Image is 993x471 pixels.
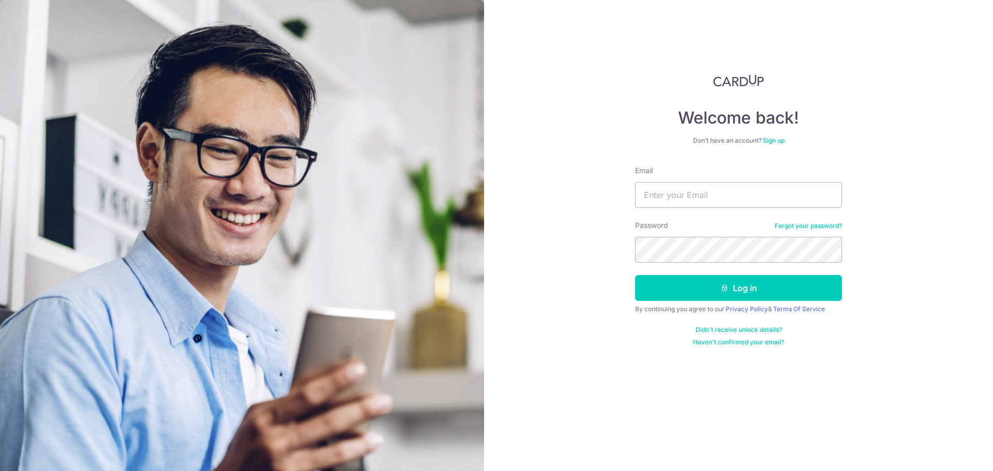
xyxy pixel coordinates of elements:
div: By continuing you agree to our & [635,305,842,313]
label: Email [635,165,653,176]
a: Sign up [763,136,785,144]
a: Didn't receive unlock details? [696,326,782,334]
a: Privacy Policy [726,305,768,313]
a: Forgot your password? [775,222,842,230]
a: Terms Of Service [773,305,825,313]
h4: Welcome back! [635,108,842,128]
a: Haven't confirmed your email? [693,338,784,346]
button: Log in [635,275,842,301]
img: CardUp Logo [713,74,764,87]
label: Password [635,220,668,231]
input: Enter your Email [635,182,842,208]
div: Don’t have an account? [635,136,842,145]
